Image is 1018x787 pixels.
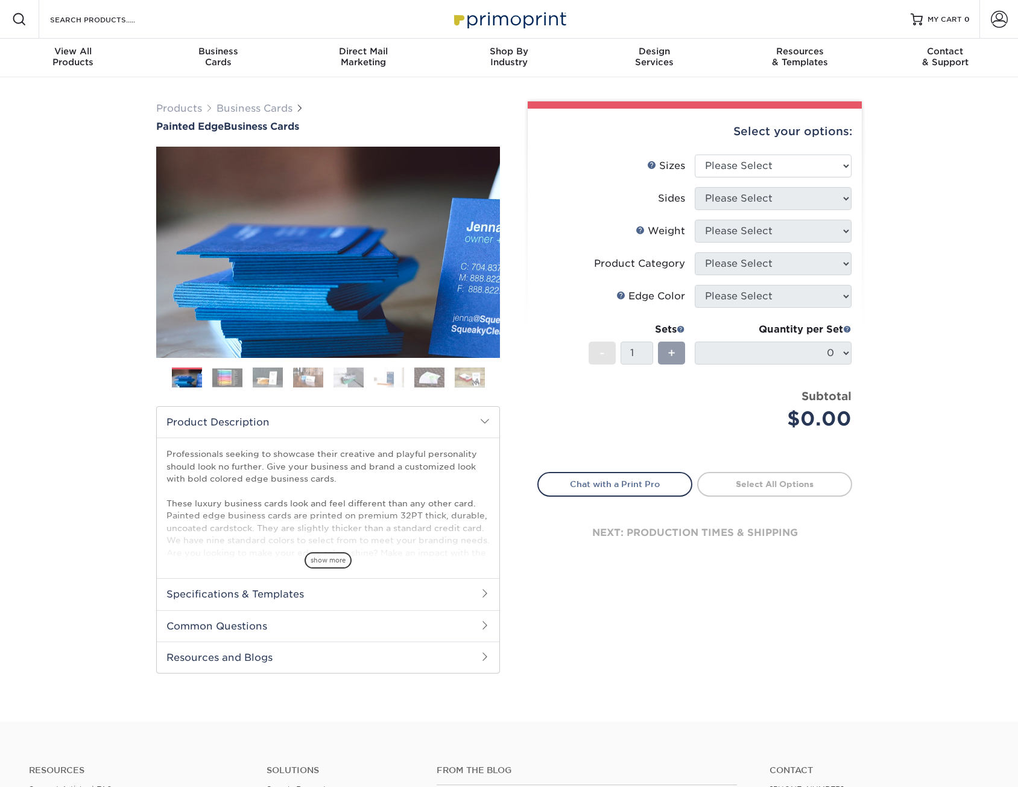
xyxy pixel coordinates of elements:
[599,344,605,362] span: -
[668,344,675,362] span: +
[156,121,224,132] span: Painted Edge
[334,367,364,388] img: Business Cards 05
[928,14,962,25] span: MY CART
[166,448,490,681] p: Professionals seeking to showcase their creative and playful personality should look no further. ...
[537,472,692,496] a: Chat with a Print Pro
[801,389,852,403] strong: Subtotal
[537,109,852,155] div: Select your options:
[770,765,989,776] a: Contact
[436,39,581,77] a: Shop ByIndustry
[156,103,202,114] a: Products
[704,404,852,433] div: $0.00
[727,46,873,68] div: & Templates
[145,46,291,68] div: Cards
[414,367,444,388] img: Business Cards 07
[582,39,727,77] a: DesignServices
[156,80,500,424] img: Painted Edge 01
[293,367,323,388] img: Business Cards 04
[253,367,283,388] img: Business Cards 03
[537,497,852,569] div: next: production times & shipping
[291,46,436,57] span: Direct Mail
[589,322,685,337] div: Sets
[217,103,292,114] a: Business Cards
[374,367,404,388] img: Business Cards 06
[157,407,499,438] h2: Product Description
[305,552,352,569] span: show more
[616,289,685,304] div: Edge Color
[873,39,1018,77] a: Contact& Support
[437,765,737,776] h4: From the Blog
[212,368,242,387] img: Business Cards 02
[695,322,852,337] div: Quantity per Set
[157,610,499,642] h2: Common Questions
[727,46,873,57] span: Resources
[873,46,1018,57] span: Contact
[172,363,202,393] img: Business Cards 01
[291,39,436,77] a: Direct MailMarketing
[157,578,499,610] h2: Specifications & Templates
[156,121,500,132] h1: Business Cards
[455,367,485,388] img: Business Cards 08
[436,46,581,57] span: Shop By
[636,224,685,238] div: Weight
[697,472,852,496] a: Select All Options
[658,191,685,206] div: Sides
[647,159,685,173] div: Sizes
[49,12,166,27] input: SEARCH PRODUCTS.....
[29,765,248,776] h4: Resources
[727,39,873,77] a: Resources& Templates
[291,46,436,68] div: Marketing
[594,256,685,271] div: Product Category
[964,15,970,24] span: 0
[582,46,727,57] span: Design
[267,765,419,776] h4: Solutions
[157,642,499,673] h2: Resources and Blogs
[145,39,291,77] a: BusinessCards
[582,46,727,68] div: Services
[436,46,581,68] div: Industry
[145,46,291,57] span: Business
[449,6,569,32] img: Primoprint
[156,121,500,132] a: Painted EdgeBusiness Cards
[873,46,1018,68] div: & Support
